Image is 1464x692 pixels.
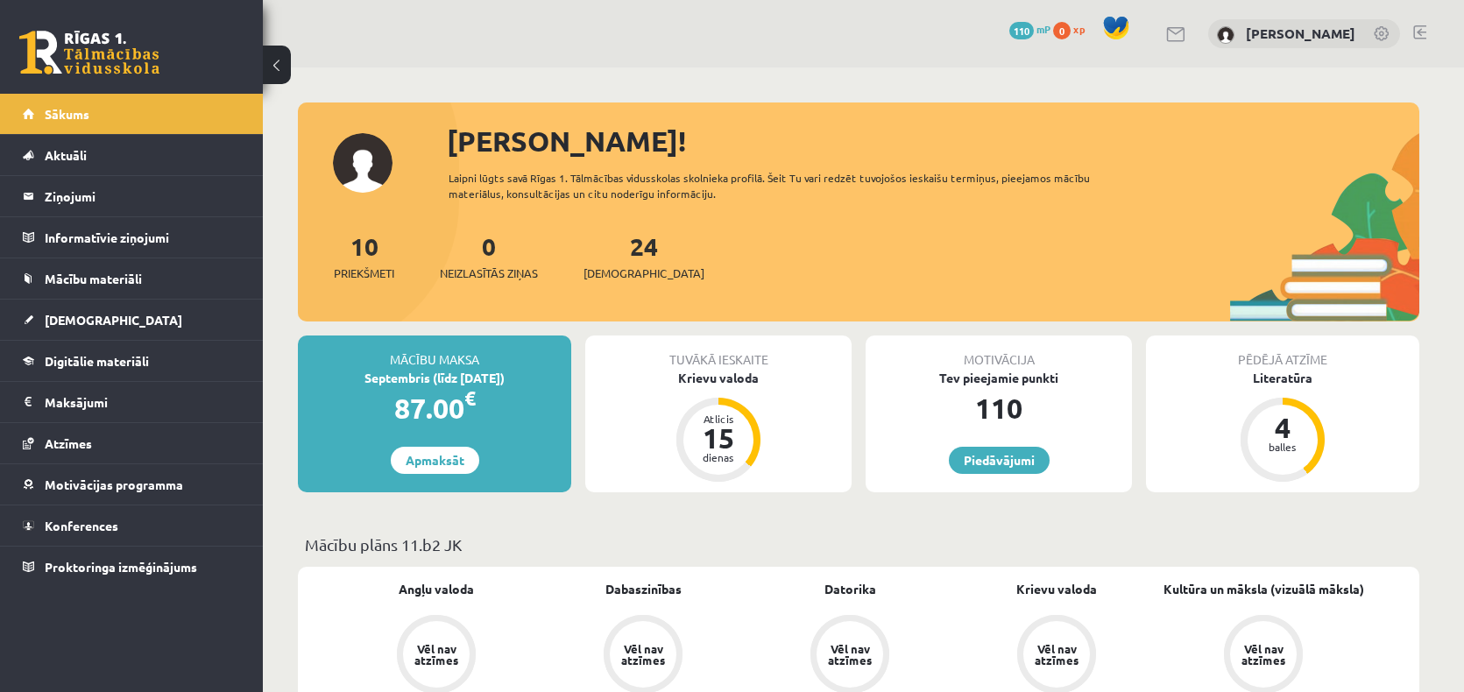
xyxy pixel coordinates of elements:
[45,518,118,533] span: Konferences
[583,230,704,282] a: 24[DEMOGRAPHIC_DATA]
[440,265,538,282] span: Neizlasītās ziņas
[692,413,745,424] div: Atlicis
[23,94,241,134] a: Sākums
[1146,369,1419,484] a: Literatūra 4 balles
[447,120,1419,162] div: [PERSON_NAME]!
[1246,25,1355,42] a: [PERSON_NAME]
[866,387,1132,429] div: 110
[298,335,571,369] div: Mācību maksa
[23,217,241,258] a: Informatīvie ziņojumi
[23,300,241,340] a: [DEMOGRAPHIC_DATA]
[391,447,479,474] a: Apmaksāt
[23,135,241,175] a: Aktuāli
[1032,643,1081,666] div: Vēl nav atzīmes
[866,335,1132,369] div: Motivācija
[45,559,197,575] span: Proktoringa izmēģinājums
[45,353,149,369] span: Digitālie materiāli
[1256,413,1309,441] div: 4
[866,369,1132,387] div: Tev pieejamie punkti
[585,369,852,387] div: Krievu valoda
[949,447,1050,474] a: Piedāvājumi
[1009,22,1034,39] span: 110
[45,435,92,451] span: Atzīmes
[305,533,1412,556] p: Mācību plāns 11.b2 JK
[1256,441,1309,452] div: balles
[1239,643,1288,666] div: Vēl nav atzīmes
[45,217,241,258] legend: Informatīvie ziņojumi
[45,106,89,122] span: Sākums
[1073,22,1085,36] span: xp
[619,643,668,666] div: Vēl nav atzīmes
[23,423,241,463] a: Atzīmes
[45,312,182,328] span: [DEMOGRAPHIC_DATA]
[19,31,159,74] a: Rīgas 1. Tālmācības vidusskola
[23,258,241,299] a: Mācību materiāli
[334,230,394,282] a: 10Priekšmeti
[412,643,461,666] div: Vēl nav atzīmes
[399,580,474,598] a: Angļu valoda
[45,176,241,216] legend: Ziņojumi
[440,230,538,282] a: 0Neizlasītās ziņas
[45,147,87,163] span: Aktuāli
[1146,369,1419,387] div: Literatūra
[1163,580,1364,598] a: Kultūra un māksla (vizuālā māksla)
[824,580,876,598] a: Datorika
[298,369,571,387] div: Septembris (līdz [DATE])
[1217,26,1234,44] img: Sandra Letinska
[692,452,745,463] div: dienas
[825,643,874,666] div: Vēl nav atzīmes
[23,341,241,381] a: Digitālie materiāli
[585,335,852,369] div: Tuvākā ieskaite
[1009,22,1050,36] a: 110 mP
[23,547,241,587] a: Proktoringa izmēģinājums
[1036,22,1050,36] span: mP
[23,176,241,216] a: Ziņojumi
[45,382,241,422] legend: Maksājumi
[334,265,394,282] span: Priekšmeti
[1053,22,1071,39] span: 0
[1053,22,1093,36] a: 0 xp
[45,271,142,286] span: Mācību materiāli
[583,265,704,282] span: [DEMOGRAPHIC_DATA]
[298,387,571,429] div: 87.00
[692,424,745,452] div: 15
[585,369,852,484] a: Krievu valoda Atlicis 15 dienas
[45,477,183,492] span: Motivācijas programma
[464,385,476,411] span: €
[1016,580,1097,598] a: Krievu valoda
[23,382,241,422] a: Maksājumi
[605,580,682,598] a: Dabaszinības
[1146,335,1419,369] div: Pēdējā atzīme
[23,464,241,505] a: Motivācijas programma
[449,170,1121,201] div: Laipni lūgts savā Rīgas 1. Tālmācības vidusskolas skolnieka profilā. Šeit Tu vari redzēt tuvojošo...
[23,505,241,546] a: Konferences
